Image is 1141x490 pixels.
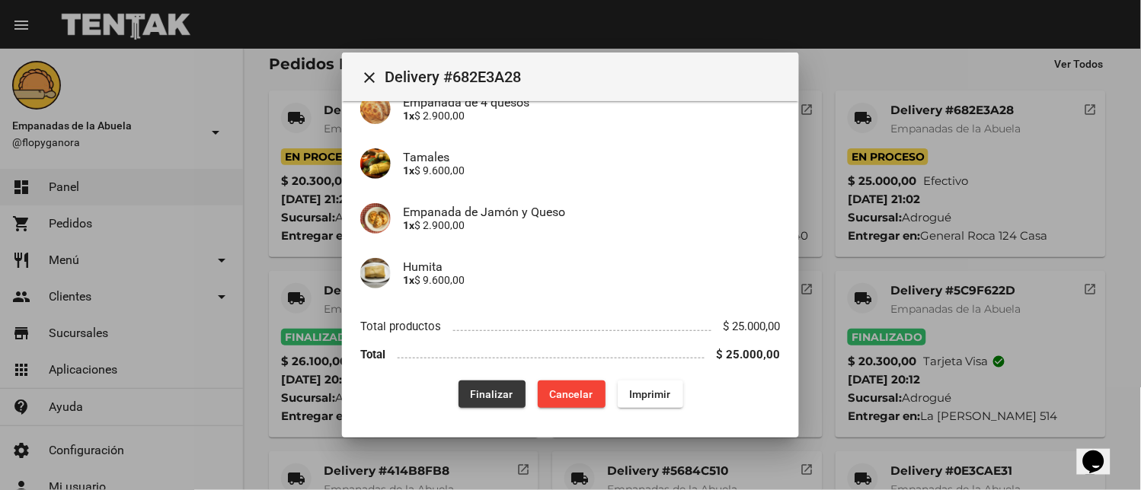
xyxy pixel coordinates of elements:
p: $ 2.900,00 [403,110,781,122]
p: $ 2.900,00 [403,219,781,231]
b: 1x [403,274,414,286]
button: Imprimir [618,380,683,408]
mat-icon: Cerrar [360,68,379,87]
img: ac458a74-fa02-44b7-9b68-a4de834bc2ab.jpg [360,258,391,288]
b: 1x [403,110,414,122]
p: $ 9.600,00 [403,274,781,286]
h4: Empanada de 4 quesos [403,95,781,110]
span: Cancelar [550,388,593,400]
h4: Humita [403,259,781,274]
img: 01d649f9-9164-4ab3-8b57-0dc6f96d6a20.jpg [360,148,391,179]
span: Finalizar [471,388,513,400]
p: $ 9.600,00 [403,164,781,177]
b: 1x [403,219,414,231]
li: Total productos $ 25.000,00 [360,313,781,341]
span: Imprimir [630,388,671,400]
img: 72c15bfb-ac41-4ae4-a4f2-82349035ab42.jpg [360,203,391,234]
img: 363ca94e-5ed4-4755-8df0-ca7d50f4a994.jpg [360,94,391,124]
li: Total $ 25.000,00 [360,340,781,368]
button: Finalizar [459,380,526,408]
button: Cancelar [538,380,606,408]
iframe: chat widget [1077,429,1126,475]
b: 1x [403,164,414,177]
span: Delivery #682E3A28 [385,65,787,89]
h4: Empanada de Jamón y Queso [403,205,781,219]
button: Cerrar [354,62,385,92]
h4: Tamales [403,150,781,164]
